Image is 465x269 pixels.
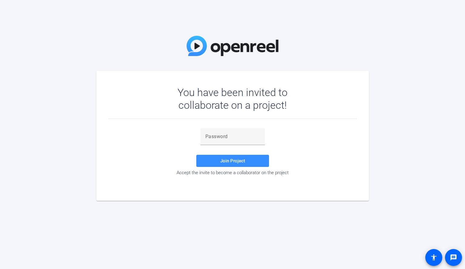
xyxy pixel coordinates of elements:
mat-icon: message [450,254,457,261]
mat-icon: accessibility [430,254,437,261]
button: Join Project [196,155,269,167]
img: OpenReel Logo [187,36,279,56]
span: Join Project [220,158,245,164]
input: Password [205,133,260,140]
div: You have been invited to collaborate on a project! [160,86,305,111]
div: Accept the invite to become a collaborator on the project [108,170,357,175]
